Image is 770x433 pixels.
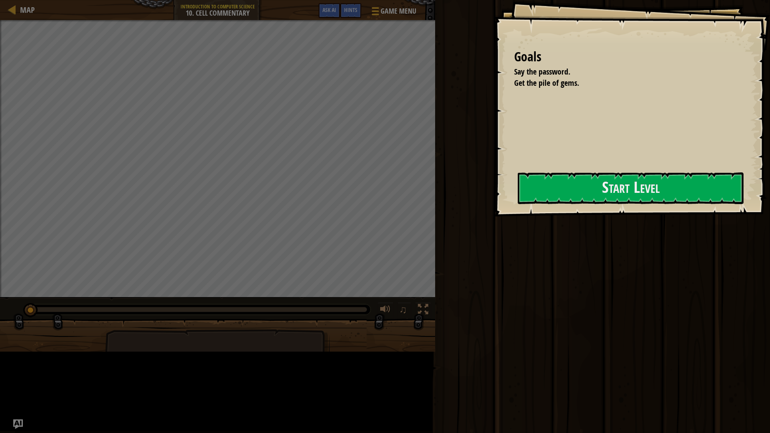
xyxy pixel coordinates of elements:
[504,77,740,89] li: Get the pile of gems.
[504,66,740,78] li: Say the password.
[318,3,340,18] button: Ask AI
[13,419,23,429] button: Ask AI
[16,4,35,15] a: Map
[344,6,357,14] span: Hints
[381,6,416,16] span: Game Menu
[514,48,742,66] div: Goals
[377,302,393,319] button: Adjust volume
[365,3,421,22] button: Game Menu
[322,6,336,14] span: Ask AI
[397,302,411,319] button: ♫
[399,304,407,316] span: ♫
[20,4,35,15] span: Map
[514,77,579,88] span: Get the pile of gems.
[415,302,431,319] button: Toggle fullscreen
[518,172,744,204] button: Start Level
[514,66,570,77] span: Say the password.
